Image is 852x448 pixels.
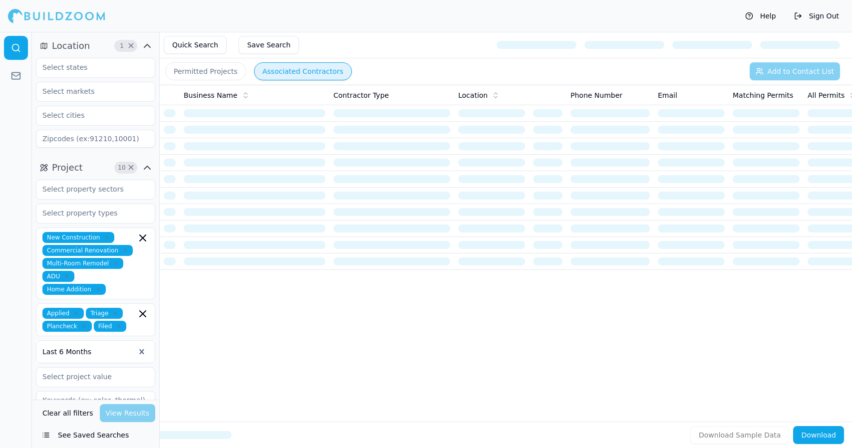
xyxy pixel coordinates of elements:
span: Contractor Type [333,90,389,100]
input: Select project value [36,368,142,386]
span: Matching Permits [733,90,793,100]
span: Project [52,161,83,175]
button: See Saved Searches [36,426,155,444]
span: Phone Number [570,90,622,100]
button: Help [740,8,781,24]
span: All Permits [808,90,845,100]
button: Location1Clear Location filters [36,38,155,54]
span: Location [52,39,90,53]
input: Zipcodes (ex:91210,10001) [36,130,155,148]
span: Commercial Renovation [42,245,133,256]
span: Business Name [184,90,238,100]
span: Clear Location filters [127,43,135,48]
button: Project10Clear Project filters [36,160,155,176]
span: 1 [117,41,127,51]
input: Select property sectors [36,180,142,198]
input: Keywords (ex: solar, thermal) [36,391,155,409]
button: Associated Contractors [254,62,352,80]
span: Applied [42,308,84,319]
button: Quick Search [164,36,227,54]
span: Triage [86,308,123,319]
span: 10 [117,163,127,173]
span: Filed [94,321,127,332]
span: New Construction [42,232,114,243]
button: Sign Out [789,8,844,24]
button: Permitted Projects [165,62,246,80]
button: Download [793,426,844,444]
span: Plancheck [42,321,92,332]
input: Select property types [36,204,142,222]
button: Save Search [239,36,299,54]
span: Home Addition [42,284,106,295]
input: Select markets [36,82,142,100]
span: Clear Project filters [127,165,135,170]
input: Select states [36,58,142,76]
button: Clear all filters [40,404,96,422]
span: ADU [42,271,74,282]
span: Multi-Room Remodel [42,258,123,269]
input: Select cities [36,106,142,124]
span: Email [658,90,677,100]
span: Location [458,90,488,100]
